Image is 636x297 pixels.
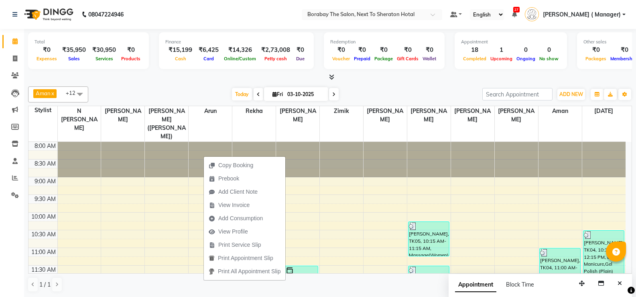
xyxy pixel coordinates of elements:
span: Online/Custom [222,56,258,61]
span: Prebook [218,174,239,183]
span: N [PERSON_NAME] [58,106,101,133]
span: Print Service Slip [218,241,261,249]
div: ₹30,950 [89,45,119,55]
span: Card [201,56,216,61]
span: Zimik [320,106,363,116]
a: x [51,90,54,96]
div: ₹0 [372,45,395,55]
span: Services [93,56,115,61]
span: +12 [66,90,81,96]
div: ₹0 [583,45,608,55]
div: ₹2,73,008 [258,45,293,55]
div: ₹0 [395,45,421,55]
div: 8:30 AM [33,160,57,168]
span: Prepaid [352,56,372,61]
span: Add Consumption [218,214,263,223]
span: [PERSON_NAME] [495,106,538,125]
input: Search Appointment [482,88,553,100]
div: 11:30 AM [30,266,57,274]
div: ₹35,950 [59,45,89,55]
img: logo [20,3,75,26]
span: Aman [538,106,582,116]
span: [PERSON_NAME] [364,106,407,125]
span: [PERSON_NAME] [407,106,451,125]
span: Packages [583,56,608,61]
div: ₹0 [421,45,438,55]
span: Print All Appointment Slip [218,267,280,276]
span: Appointment [455,278,496,292]
iframe: chat widget [602,265,628,289]
a: 27 [512,11,517,18]
div: ₹0 [35,45,59,55]
div: ₹0 [352,45,372,55]
div: ₹0 [330,45,352,55]
div: [PERSON_NAME], TK04, 10:30 AM-12:15 PM, Basic Manicure,Gel Polish (Plain) hands (₹1100) [583,231,624,291]
img: Kiran ( Manager) [525,7,539,21]
span: Upcoming [488,56,514,61]
span: Add Client Note [218,188,258,196]
span: [PERSON_NAME] ( Manager) [543,10,621,19]
div: ₹15,199 [165,45,195,55]
div: 10:00 AM [30,213,57,221]
img: printapt.png [209,255,215,261]
span: Today [232,88,252,100]
div: 0 [537,45,561,55]
span: Ongoing [514,56,537,61]
span: Completed [461,56,488,61]
div: ₹6,425 [195,45,222,55]
div: ₹14,326 [222,45,258,55]
div: Total [35,39,142,45]
div: 11:00 AM [30,248,57,256]
span: View Invoice [218,201,250,209]
span: Cash [173,56,188,61]
div: ₹0 [119,45,142,55]
span: View Profile [218,227,248,236]
div: Redemption [330,39,438,45]
span: Sales [66,56,82,61]
span: No show [537,56,561,61]
span: 27 [513,7,520,12]
span: Products [119,56,142,61]
span: Aman [36,90,51,96]
span: Petty cash [262,56,289,61]
input: 2025-10-03 [285,88,325,100]
div: 1 [488,45,514,55]
span: Print Appointment Slip [218,254,273,262]
span: [DATE] [582,106,626,116]
span: [PERSON_NAME] [451,106,494,125]
div: [PERSON_NAME], TK04, 11:00 AM-12:00 PM, Massage (Women) - Foot Massage (30 Minutes) [540,248,580,283]
span: [PERSON_NAME] ([PERSON_NAME]) [145,106,188,141]
div: Stylist [28,106,57,115]
span: Due [294,56,307,61]
span: Arun [189,106,232,116]
div: 9:00 AM [33,177,57,186]
div: Finance [165,39,307,45]
div: 8:00 AM [33,142,57,150]
span: [PERSON_NAME] [276,106,319,125]
span: Expenses [35,56,59,61]
span: Voucher [330,56,352,61]
span: Rekha [232,106,276,116]
button: ADD NEW [557,89,585,100]
div: Appointment [461,39,561,45]
div: ₹0 [293,45,307,55]
div: [PERSON_NAME], TK05, 10:15 AM-11:15 AM, Massage(Women) - Foot Massage (20 Minutes) [408,222,449,256]
div: 10:30 AM [30,230,57,239]
span: Fri [270,91,285,97]
div: 0 [514,45,537,55]
b: 08047224946 [88,3,124,26]
span: Block Time [506,281,534,288]
div: 9:30 AM [33,195,57,203]
img: printall.png [209,268,215,274]
span: Gift Cards [395,56,421,61]
span: Copy Booking [218,161,253,170]
span: 1 / 1 [39,281,51,289]
div: 18 [461,45,488,55]
span: [PERSON_NAME] [101,106,144,125]
span: ADD NEW [559,91,583,97]
span: Package [372,56,395,61]
span: Wallet [421,56,438,61]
